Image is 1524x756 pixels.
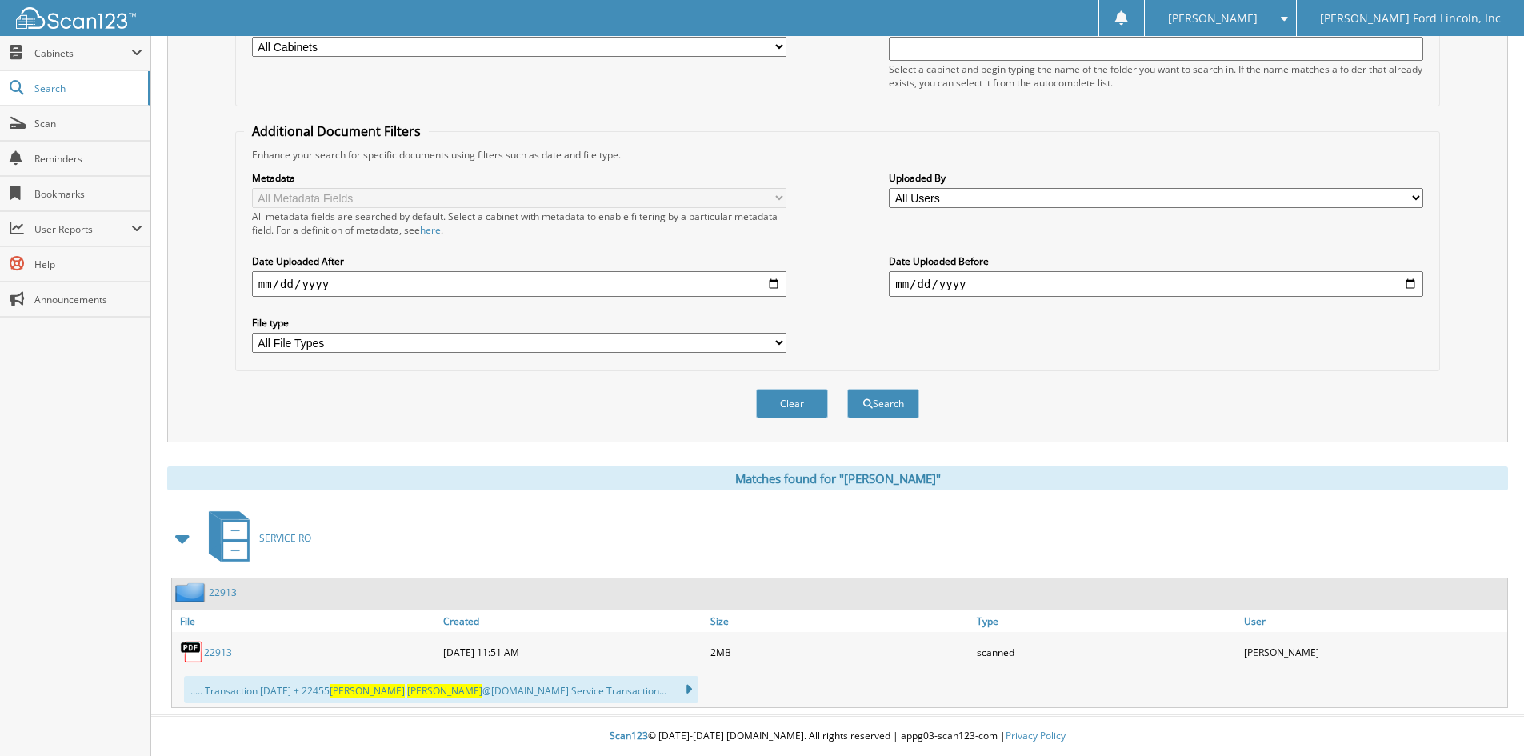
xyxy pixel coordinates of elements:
a: 22913 [209,586,237,599]
a: Privacy Policy [1006,729,1066,742]
div: [PERSON_NAME] [1240,636,1507,668]
div: Matches found for "[PERSON_NAME]" [167,466,1508,490]
span: Scan123 [610,729,648,742]
input: start [252,271,786,297]
label: Uploaded By [889,171,1423,185]
span: Cabinets [34,46,131,60]
button: Clear [756,389,828,418]
a: File [172,610,439,632]
div: 2MB [706,636,974,668]
div: Select a cabinet and begin typing the name of the folder you want to search in. If the name match... [889,62,1423,90]
span: [PERSON_NAME] Ford Lincoln, Inc [1320,14,1501,23]
span: Announcements [34,293,142,306]
a: Type [973,610,1240,632]
img: folder2.png [175,582,209,602]
label: Date Uploaded Before [889,254,1423,268]
span: User Reports [34,222,131,236]
legend: Additional Document Filters [244,122,429,140]
div: ..... Transaction [DATE] + 22455 . @[DOMAIN_NAME] Service Transaction... [184,676,698,703]
a: here [420,223,441,237]
button: Search [847,389,919,418]
span: [PERSON_NAME] [1168,14,1258,23]
span: Bookmarks [34,187,142,201]
div: Enhance your search for specific documents using filters such as date and file type. [244,148,1431,162]
input: end [889,271,1423,297]
iframe: Chat Widget [1444,679,1524,756]
span: [PERSON_NAME] [407,684,482,698]
span: SERVICE RO [259,531,311,545]
a: User [1240,610,1507,632]
label: Date Uploaded After [252,254,786,268]
span: Reminders [34,152,142,166]
label: File type [252,316,786,330]
div: © [DATE]-[DATE] [DOMAIN_NAME]. All rights reserved | appg03-scan123-com | [151,717,1524,756]
a: Size [706,610,974,632]
span: Scan [34,117,142,130]
label: Metadata [252,171,786,185]
a: SERVICE RO [199,506,311,570]
span: Help [34,258,142,271]
img: scan123-logo-white.svg [16,7,136,29]
a: Created [439,610,706,632]
div: scanned [973,636,1240,668]
a: 22913 [204,646,232,659]
div: [DATE] 11:51 AM [439,636,706,668]
span: [PERSON_NAME] [330,684,405,698]
img: PDF.png [180,640,204,664]
div: All metadata fields are searched by default. Select a cabinet with metadata to enable filtering b... [252,210,786,237]
span: Search [34,82,140,95]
